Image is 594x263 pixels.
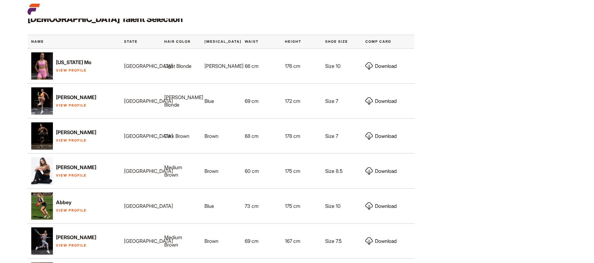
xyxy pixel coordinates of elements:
div: Size 10 [321,197,362,215]
div: 69 cm [241,92,281,110]
div: Light Blonde [161,57,201,75]
a: Download [365,97,397,105]
img: cropped-aefm-brand-fav-22-square.png [28,3,40,15]
a: Download [365,62,397,70]
div: [GEOGRAPHIC_DATA] [120,197,161,215]
img: download.svg [365,202,373,210]
a: Download [365,202,397,210]
div: Medium Brown [161,159,201,183]
a: Download [365,237,397,245]
div: 172 cm [281,92,321,110]
div: Shoe Size [321,35,362,49]
a: View Profile [56,208,87,213]
div: Blue [201,92,241,110]
strong: [US_STATE] Mo [56,59,91,65]
strong: [PERSON_NAME] [56,94,96,100]
div: 176 cm [281,57,321,75]
div: 60 cm [241,162,281,180]
div: Brown [201,232,241,250]
strong: [PERSON_NAME] [56,164,96,170]
img: download.svg [365,97,373,105]
div: [GEOGRAPHIC_DATA] [120,92,161,110]
div: Brown [201,162,241,180]
div: 69 cm [241,232,281,250]
strong: [PERSON_NAME] [56,234,96,240]
img: download.svg [365,62,373,70]
img: download.svg [365,167,373,175]
h3: [DEMOGRAPHIC_DATA] Talent Selection [28,13,566,25]
div: [GEOGRAPHIC_DATA] [120,232,161,250]
img: gdfg [31,227,53,255]
img: download.svg [365,132,373,140]
div: [PERSON_NAME] [201,57,241,75]
div: [GEOGRAPHIC_DATA] [120,127,161,145]
a: Download [365,132,397,140]
div: Medium Brown [161,229,201,253]
div: 167 cm [281,232,321,250]
div: 66 cm [241,57,281,75]
div: Brown [201,127,241,145]
div: Blue [201,197,241,215]
div: [GEOGRAPHIC_DATA] [120,57,161,75]
a: View Profile [56,103,87,107]
img: asdgsdgv [31,192,53,220]
div: Size 7 [321,92,362,110]
div: Waist [241,35,281,49]
a: View Profile [56,68,87,72]
a: View Profile [56,173,87,178]
div: 73 cm [241,197,281,215]
div: Size 7 [321,127,362,145]
div: Size 10 [321,57,362,75]
img: Untitled 2 [31,87,53,115]
div: Height [281,35,321,49]
div: 68 cm [241,127,281,145]
a: View Profile [56,138,87,142]
div: 178 cm [281,127,321,145]
div: Hair Color [161,35,201,49]
div: Size 8.5 [321,162,362,180]
div: Name [28,35,120,49]
a: Download [365,167,397,175]
img: download.svg [365,237,373,245]
strong: Abbey [56,199,71,205]
div: [GEOGRAPHIC_DATA] [120,162,161,180]
div: Size 7.5 [321,232,362,250]
div: Dark Brown [161,127,201,145]
div: State [120,35,161,49]
div: [MEDICAL_DATA] [201,35,241,49]
img: 6 [31,122,53,150]
div: Comp Card [362,35,414,49]
div: [PERSON_NAME] Blonde [161,89,201,113]
div: 175 cm [281,197,321,215]
strong: [PERSON_NAME] [56,129,96,135]
a: View Profile [56,243,87,248]
div: 175 cm [281,162,321,180]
